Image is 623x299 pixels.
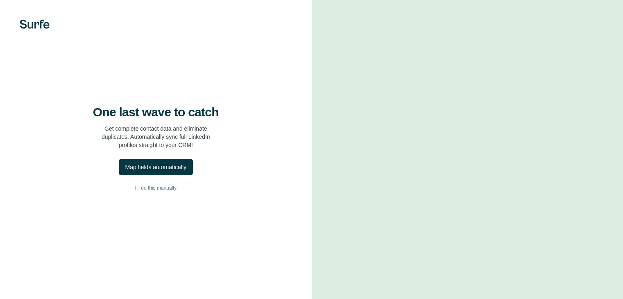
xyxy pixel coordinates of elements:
p: Get complete contact data and eliminate duplicates. Automatically sync full LinkedIn profiles str... [102,125,210,149]
img: Surfe's logo [20,20,50,29]
span: I’ll do this manually [135,184,177,192]
div: Map fields automatically [125,163,186,171]
button: Map fields automatically [119,159,193,175]
button: I’ll do this manually [16,182,295,194]
h4: One last wave to catch [93,105,219,120]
